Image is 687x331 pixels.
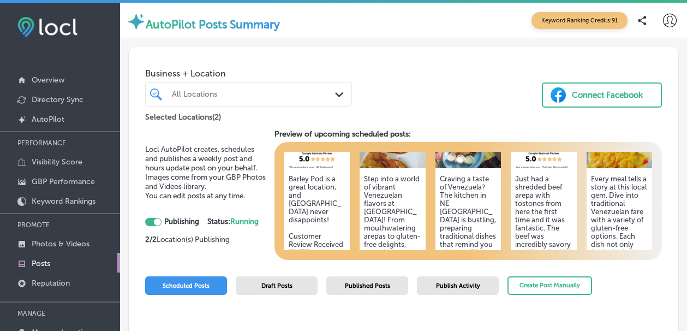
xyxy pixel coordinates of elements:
[436,282,480,289] span: Publish Activity
[274,129,662,139] h3: Preview of upcoming scheduled posts:
[32,239,89,249] p: Photos & Videos
[145,68,352,79] span: Business + Location
[145,108,221,122] p: Selected Locations ( 2 )
[17,17,77,37] img: fda3e92497d09a02dc62c9cd864e3231.png
[145,235,157,244] strong: 2 / 2
[163,282,210,289] span: Scheduled Posts
[32,95,83,104] p: Directory Sync
[261,282,292,289] span: Draft Posts
[531,12,628,29] span: Keyword Ranking Credits: 91
[207,217,259,226] strong: Status:
[32,75,64,85] p: Overview
[32,115,64,124] p: AutoPilot
[435,135,501,168] img: 1611735948image_7754931d-dc33-433c-b2da-3ed7196b7412.jpg
[284,135,350,168] img: 5212dd85-7cd3-45a4-91fc-05cd13f5e28a.png
[542,82,662,108] button: Connect Facebook
[32,157,82,167] p: Visibility Score
[145,145,266,191] span: Locl AutoPilot creates, schedules and publishes a weekly post and hours update post on your behal...
[360,135,425,168] img: 4a84f334-20fe-4d05-8a70-535c1d10dd1f35301188_1882110358486784_3056477750660431872_n.jpg
[511,135,576,168] img: d2ce5e84-9b36-4617-9c75-10a555919fa0.png
[32,259,50,268] p: Posts
[345,282,390,289] span: Published Posts
[440,175,497,298] h5: Craving a taste of Venezuela? The kitchen in NE [GEOGRAPHIC_DATA] is bustling, preparing traditio...
[572,87,643,103] div: Connect Facebook
[145,235,268,244] p: Location(s) Publishing
[32,177,95,186] p: GBP Performance
[289,175,345,257] h5: Barley Pod is a great location, and [GEOGRAPHIC_DATA] never disappoints! Customer Review Received...
[364,175,421,298] h5: Step into a world of vibrant Venezuelan flavors at [GEOGRAPHIC_DATA]! From mouthwatering arepas t...
[145,191,245,200] span: You can edit posts at any time.
[164,217,199,226] strong: Publishing
[146,17,280,31] label: AutoPilot Posts Summary
[172,90,336,99] div: All Locations
[591,175,648,298] h5: Every meal tells a story at this local gem. Dive into traditional Venezuelan fare with a variety ...
[587,135,652,168] img: 166804949378038865-e5cd-4e72-ac9b-e906228c2d37_2022-11-09.jpg
[127,12,146,31] img: autopilot-icon
[32,197,95,206] p: Keyword Rankings
[230,217,259,226] span: Running
[507,276,592,295] button: Create Post Manually
[515,175,572,298] h5: Just had a shredded beef arepa with tostones from here the first time and it was fantastic. The b...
